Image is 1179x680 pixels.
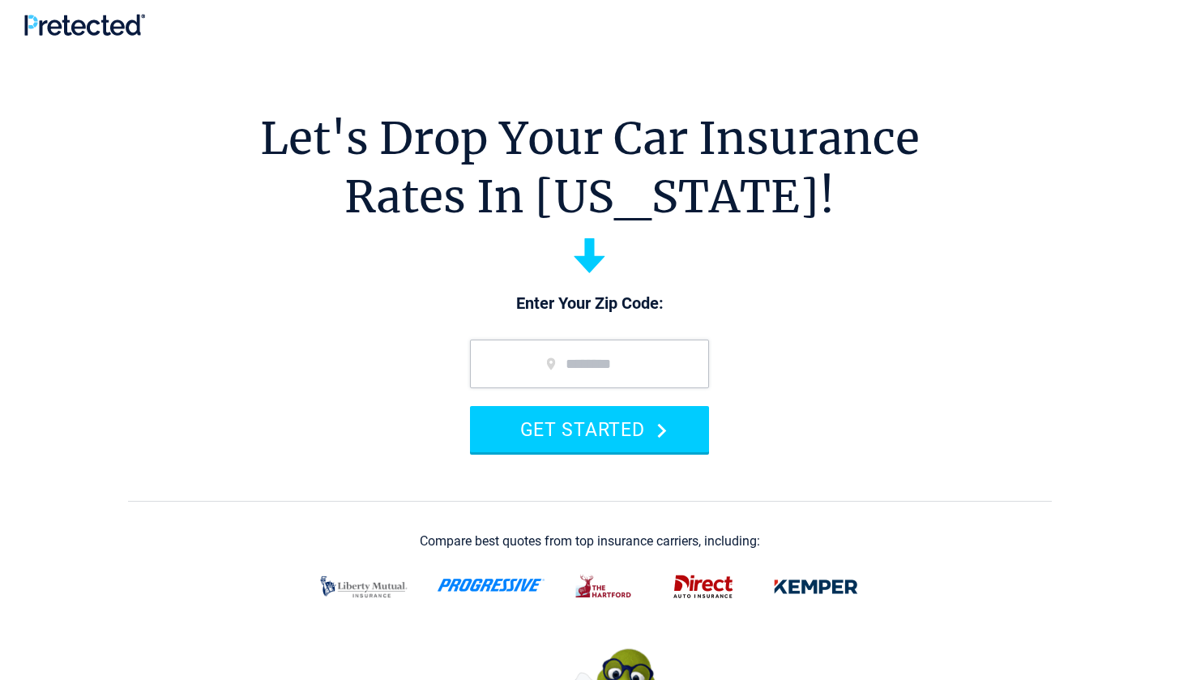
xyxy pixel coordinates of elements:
img: progressive [437,579,545,592]
img: direct [664,566,743,608]
img: kemper [763,566,869,608]
div: Compare best quotes from top insurance carriers, including: [420,534,760,549]
img: thehartford [565,566,644,608]
img: liberty [310,566,417,608]
button: GET STARTED [470,406,709,452]
img: Pretected Logo [24,14,145,36]
input: zip code [470,340,709,388]
h1: Let's Drop Your Car Insurance Rates In [US_STATE]! [260,109,920,226]
p: Enter Your Zip Code: [454,293,725,315]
